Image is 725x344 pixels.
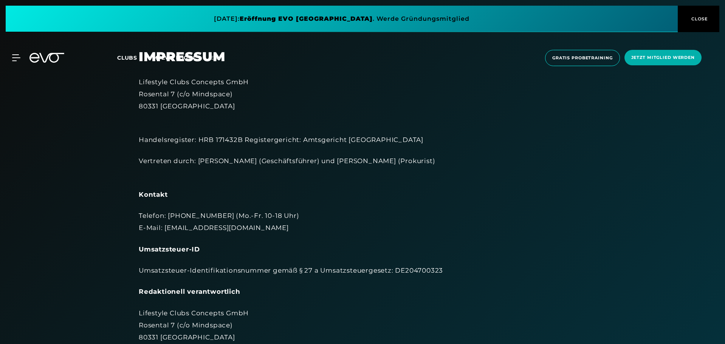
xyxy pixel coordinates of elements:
button: CLOSE [678,6,719,32]
strong: Kontakt [139,191,168,198]
div: Handelsregister: HRB 171432B Registergericht: Amtsgericht [GEOGRAPHIC_DATA] [139,122,586,146]
a: Jetzt Mitglied werden [622,50,704,66]
div: Lifestyle Clubs Concepts GmbH Rosental 7 (c/o Mindspace) 80331 [GEOGRAPHIC_DATA] [139,307,586,344]
span: Jetzt Mitglied werden [631,54,695,61]
div: Lifestyle Clubs Concepts GmbH Rosental 7 (c/o Mindspace) 80331 [GEOGRAPHIC_DATA] [139,76,586,113]
strong: Redaktionell verantwortlich [139,288,240,295]
span: Gratis Probetraining [552,55,613,61]
div: Telefon: [PHONE_NUMBER] (Mo.-Fr. 10-18 Uhr) E-Mail: [EMAIL_ADDRESS][DOMAIN_NAME] [139,210,586,234]
div: Vertreten durch: [PERSON_NAME] (Geschäftsführer) und [PERSON_NAME] (Prokurist) [139,155,586,179]
span: en [210,54,218,61]
strong: Umsatzsteuer-ID [139,245,200,253]
a: Clubs [117,54,152,61]
span: Clubs [117,54,137,61]
a: MYEVO LOGIN [152,54,195,61]
span: CLOSE [689,15,708,22]
div: Umsatzsteuer-Identifikationsnummer gemäß § 27 a Umsatzsteuergesetz: DE204700323 [139,264,586,276]
a: en [210,54,228,62]
a: Gratis Probetraining [543,50,622,66]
